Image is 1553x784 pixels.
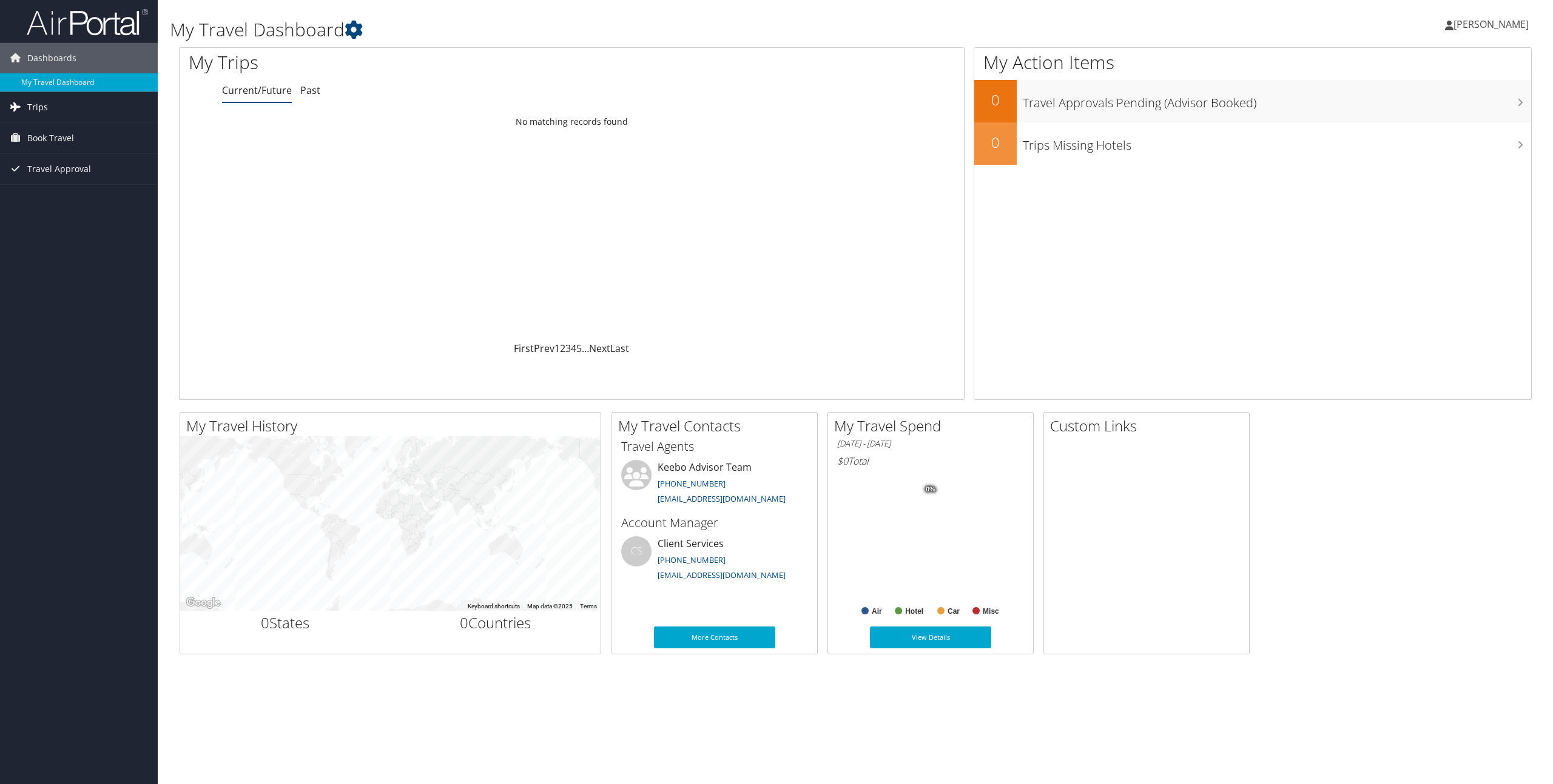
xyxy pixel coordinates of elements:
[872,607,882,616] text: Air
[527,603,573,610] span: Map data ©2025
[189,50,628,75] h1: My Trips
[576,342,582,355] a: 5
[983,607,999,616] text: Misc
[27,92,48,122] span: Trips
[183,595,223,611] a: Open this area in Google Maps (opens a new window)
[189,613,382,633] h2: States
[589,342,610,355] a: Next
[1454,18,1529,31] span: [PERSON_NAME]
[186,416,601,436] h2: My Travel History
[170,17,1084,42] h1: My Travel Dashboard
[658,493,786,504] a: [EMAIL_ADDRESS][DOMAIN_NAME]
[654,626,775,648] a: More Contacts
[658,570,786,580] a: [EMAIL_ADDRESS][DOMAIN_NAME]
[514,342,534,355] a: First
[610,342,629,355] a: Last
[615,460,814,510] li: Keebo Advisor Team
[180,111,964,133] td: No matching records found
[905,607,923,616] text: Hotel
[1023,131,1531,154] h3: Trips Missing Hotels
[400,613,592,633] h2: Countries
[870,626,991,648] a: View Details
[621,536,652,566] div: CS
[261,613,269,633] span: 0
[1050,416,1249,436] h2: Custom Links
[27,43,76,73] span: Dashboards
[534,342,554,355] a: Prev
[580,603,597,610] a: Terms (opens in new tab)
[837,454,1024,468] h6: Total
[658,554,726,565] a: [PHONE_NUMBER]
[926,486,935,493] tspan: 0%
[183,595,223,611] img: Google
[1445,6,1541,42] a: [PERSON_NAME]
[974,132,1017,153] h2: 0
[837,438,1024,450] h6: [DATE] - [DATE]
[618,416,817,436] h2: My Travel Contacts
[948,607,960,616] text: Car
[834,416,1033,436] h2: My Travel Spend
[974,80,1531,122] a: 0Travel Approvals Pending (Advisor Booked)
[621,438,808,455] h3: Travel Agents
[27,154,91,184] span: Travel Approval
[658,478,726,489] a: [PHONE_NUMBER]
[468,602,520,611] button: Keyboard shortcuts
[554,342,560,355] a: 1
[460,613,468,633] span: 0
[615,536,814,586] li: Client Services
[565,342,571,355] a: 3
[837,454,848,468] span: $0
[27,123,74,153] span: Book Travel
[582,342,589,355] span: …
[222,84,292,97] a: Current/Future
[27,8,148,36] img: airportal-logo.png
[974,122,1531,165] a: 0Trips Missing Hotels
[1023,88,1531,111] h3: Travel Approvals Pending (Advisor Booked)
[571,342,576,355] a: 4
[300,84,320,97] a: Past
[621,514,808,531] h3: Account Manager
[974,50,1531,75] h1: My Action Items
[974,90,1017,110] h2: 0
[560,342,565,355] a: 2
